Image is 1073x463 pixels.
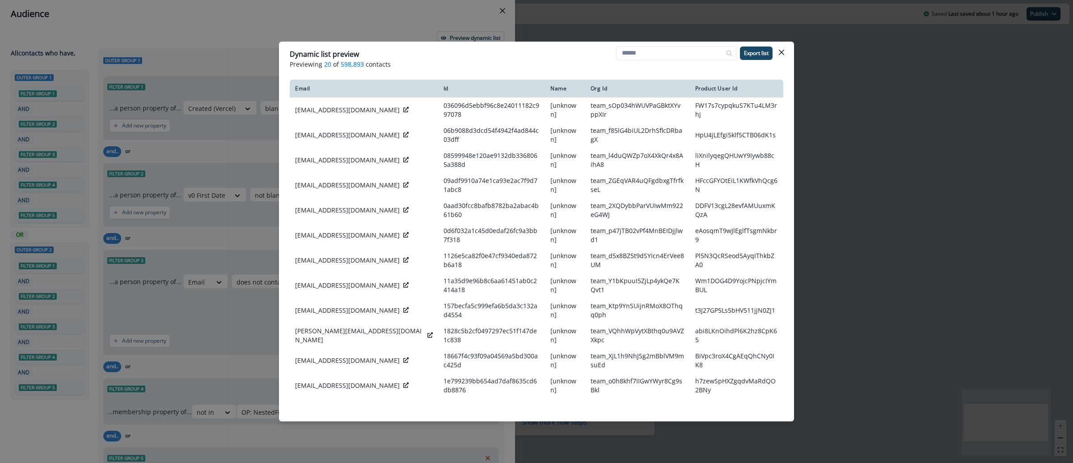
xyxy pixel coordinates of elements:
td: 09adf9910a74e1ca93e2ac7f9d71abc8 [438,173,545,198]
p: [EMAIL_ADDRESS][DOMAIN_NAME] [295,281,400,290]
td: team_o0h8khf7IIGwYWyr8Cg9sBkl [585,373,690,398]
td: team_2XQDybbParVUIwMm922eG4WJ [585,198,690,223]
p: [EMAIL_ADDRESS][DOMAIN_NAME] [295,381,400,390]
td: team_G0zDgfCT5iA2qcySa0g5Ifwx [585,398,690,423]
div: Org Id [591,85,684,92]
td: 18667f4c93f09a04569a5bd300ac425d [438,348,545,373]
td: 1e799239bb654ad7daf8635cd6db8876 [438,373,545,398]
div: Name [550,85,580,92]
td: FW17s7cypqkuS7KTu4LM3rhj [690,98,783,123]
td: h7zewSpHXZgqdvMaRdQO2BNy [690,373,783,398]
td: t3J27GP5Ls5bHV511jjN0ZJ1 [690,298,783,323]
p: [EMAIL_ADDRESS][DOMAIN_NAME] [295,231,400,240]
td: 0d6f032a1c45d0edaf26fc9a3bb7f318 [438,223,545,248]
span: 20 [324,59,331,69]
td: 0aad30fcc8bafb8782ba2abac4b61b60 [438,198,545,223]
td: BiVpc3roX4CgAEqQhCNy0IK8 [690,348,783,373]
td: [unknown] [545,273,585,298]
td: Wm1DOG4D9YojcPNpjcIYmBUL [690,273,783,298]
td: [unknown] [545,123,585,148]
p: Dynamic list preview [290,49,359,59]
td: team_l4duQWZp7oX4XkQr4x8AihA8 [585,148,690,173]
td: team_XjL1h9NhJSg2mBblVM9msuEd [585,348,690,373]
td: team_f85lG4biUL2DrhSflcDRbagX [585,123,690,148]
td: liXnilyqegQHUwY9Iywb88cH [690,148,783,173]
td: [unknown] [545,148,585,173]
td: EVPw5DTBLaq6NU6HbaR22hJK [690,398,783,423]
p: [EMAIL_ADDRESS][DOMAIN_NAME] [295,106,400,115]
div: Product User Id [695,85,778,92]
td: 1828c5b2cf0497297ec51f147de1c838 [438,323,545,348]
p: Previewing of contacts [290,59,783,69]
td: [unknown] [545,198,585,223]
p: [EMAIL_ADDRESS][DOMAIN_NAME] [295,181,400,190]
td: [unknown] [545,373,585,398]
td: Pl5N3QcRSeod5AyqIThkbZA0 [690,248,783,273]
td: DDFV13cgL28evfAMUuxmKQzA [690,198,783,223]
p: Export list [744,50,769,56]
p: [EMAIL_ADDRESS][DOMAIN_NAME] [295,256,400,265]
p: [EMAIL_ADDRESS][DOMAIN_NAME] [295,131,400,140]
td: [unknown] [545,348,585,373]
td: [unknown] [545,223,585,248]
td: 08599948e120ae9132db3368065a388d [438,148,545,173]
td: [unknown] [545,398,585,423]
td: team_VQhhWpVytXBthq0u9AVZXkpc [585,323,690,348]
div: Email [295,85,433,92]
td: 1eabdcda31ecac9ba27ac25ab4a07d82 [438,398,545,423]
td: abi8LKnOihdPl6K2hz8CpK65 [690,323,783,348]
td: team_sOp034hWUVPaGBktXYvppXIr [585,98,690,123]
td: team_p47jTB02vPf4MnBEIDjjlwd1 [585,223,690,248]
td: team_Ktp9YnSUijnRMoX8OThqq0ph [585,298,690,323]
td: [unknown] [545,173,585,198]
td: [unknown] [545,323,585,348]
td: 036096d5ebbf96c8e24011182c997078 [438,98,545,123]
button: Close [774,45,789,59]
span: 598,893 [341,59,364,69]
td: HpU4jLEfgi5klf5CTB06dK1s [690,123,783,148]
td: [unknown] [545,98,585,123]
td: [unknown] [545,248,585,273]
p: [PERSON_NAME][EMAIL_ADDRESS][DOMAIN_NAME] [295,327,424,344]
td: 11a35d9e96b8c6aa61451ab0c2414a18 [438,273,545,298]
button: Export list [740,47,773,60]
td: eAosqmT9wJlEglfTsgmNkbr9 [690,223,783,248]
td: 06b9088d3dcd54f4942f4ad844c03dff [438,123,545,148]
p: [EMAIL_ADDRESS][DOMAIN_NAME] [295,156,400,165]
td: team_d5x8BZ5t9dSYIcn4ErVee8UM [585,248,690,273]
td: [unknown] [545,298,585,323]
td: HFccGFYOtEiL1KWfkVhQcg6N [690,173,783,198]
td: team_Y1bKpuuI5ZjLp4ykQe7KQvt1 [585,273,690,298]
p: [EMAIL_ADDRESS][DOMAIN_NAME] [295,356,400,365]
td: 1126e5ca82f0e47cf9340eda872b6a18 [438,248,545,273]
p: [EMAIL_ADDRESS][DOMAIN_NAME] [295,206,400,215]
td: 157becfa5c999efa6b5da3c132ad4554 [438,298,545,323]
div: Id [444,85,540,92]
td: team_ZGEqVAR4uQFgdbxgTfrfkseL [585,173,690,198]
p: [EMAIL_ADDRESS][DOMAIN_NAME] [295,306,400,315]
